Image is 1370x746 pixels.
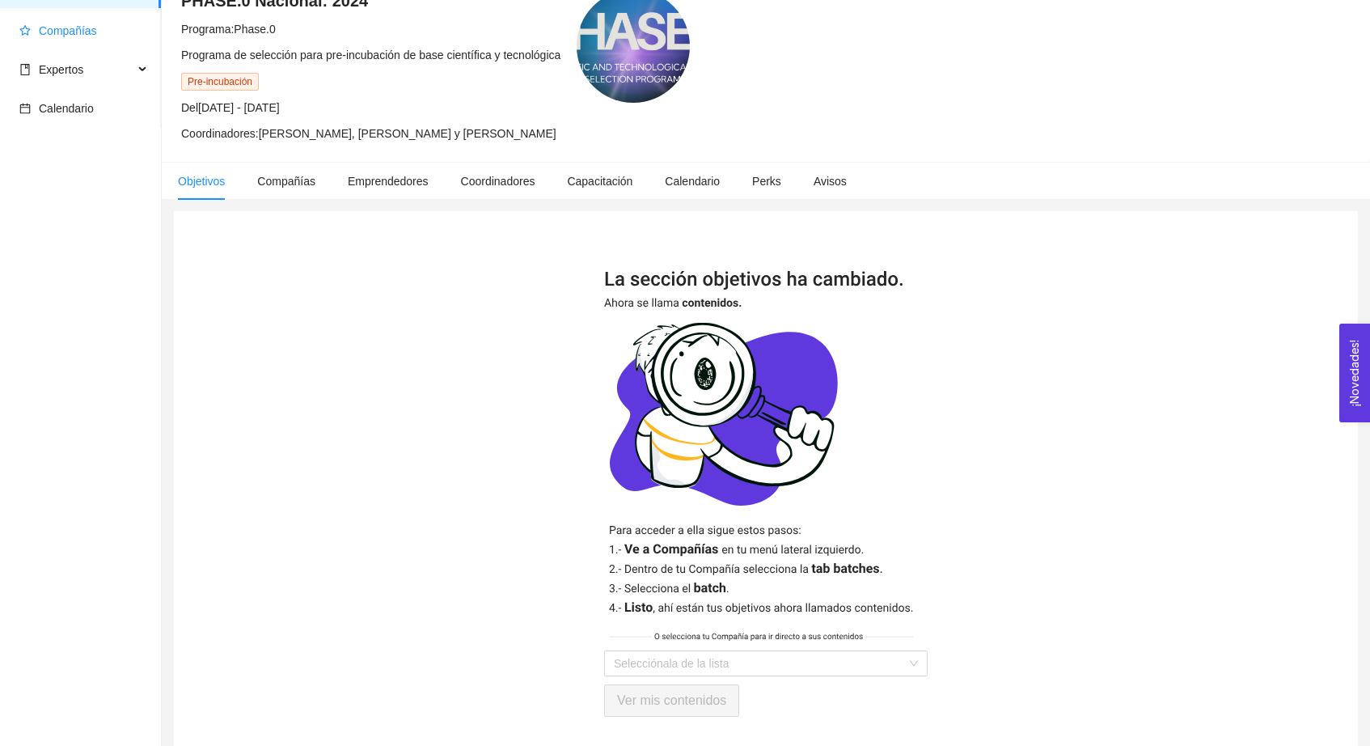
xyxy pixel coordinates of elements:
span: Avisos [814,175,847,188]
span: Calendario [39,102,94,115]
span: Objetivos [178,175,225,188]
span: Compañías [257,175,315,188]
span: Pre-incubación [181,73,259,91]
span: star [19,25,31,36]
span: Expertos [39,63,83,76]
button: Ver mis contenidos [604,685,739,717]
span: Programa de selección para pre-incubación de base científica y tecnológica [181,49,560,61]
span: Programa: Phase.0 [181,23,276,36]
span: Perks [752,175,781,188]
img: redireccionamiento.7b00f663.svg [604,271,928,651]
button: Open Feedback Widget [1339,324,1370,422]
span: Coordinadores: [PERSON_NAME], [PERSON_NAME] y [PERSON_NAME] [181,127,556,140]
span: Calendario [665,175,720,188]
span: Emprendedores [348,175,429,188]
span: Coordinadores [461,175,535,188]
span: calendar [19,103,31,114]
span: Del [DATE] - [DATE] [181,101,280,114]
span: book [19,64,31,75]
span: Capacitación [567,175,632,188]
span: Compañías [39,24,97,37]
